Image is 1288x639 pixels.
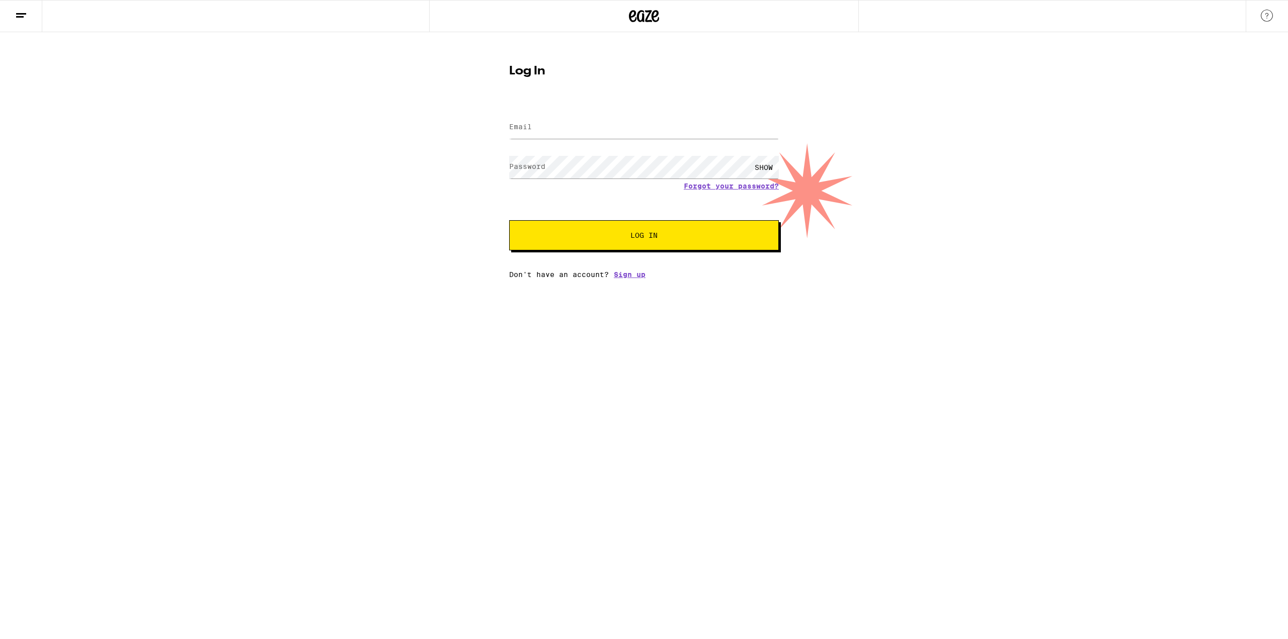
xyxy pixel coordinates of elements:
[509,270,779,279] div: Don't have an account?
[749,156,779,178] div: SHOW
[509,220,779,250] button: Log In
[509,65,779,77] h1: Log In
[509,116,779,139] input: Email
[614,270,646,279] a: Sign up
[630,232,658,239] span: Log In
[684,182,779,190] a: Forgot your password?
[509,162,545,170] label: Password
[509,123,532,131] label: Email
